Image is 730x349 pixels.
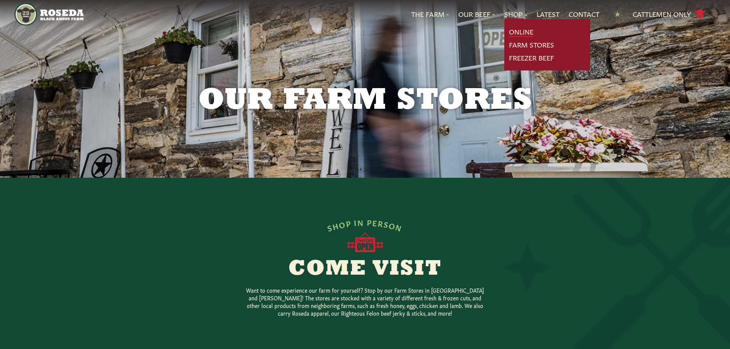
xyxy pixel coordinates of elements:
[411,9,449,19] a: The Farm
[354,218,358,227] span: I
[331,221,340,231] span: H
[504,9,527,19] a: Shop
[372,218,378,227] span: E
[388,220,397,230] span: O
[326,223,333,232] span: S
[345,218,352,228] span: P
[509,53,554,63] a: Freezer Beef
[15,3,83,26] img: https://roseda.com/wp-content/uploads/2021/05/roseda-25-header.png
[357,218,364,226] span: N
[569,9,599,19] a: Contact
[509,40,554,50] a: Farm Stores
[326,218,404,232] div: SHOP IN PERSON
[243,286,488,317] p: Want to come experience our farm for yourself? Stop by our Farm Stores in [GEOGRAPHIC_DATA] and [...
[338,219,347,229] span: O
[536,9,559,19] a: Latest
[509,27,533,37] a: Online
[377,218,384,228] span: R
[218,259,512,280] h2: Come Visit
[383,219,390,228] span: S
[367,218,372,226] span: P
[458,9,495,19] a: Our Beef
[169,86,561,116] h1: Our Farm Stores
[633,8,706,21] a: Cattlemen Only
[395,222,404,232] span: N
